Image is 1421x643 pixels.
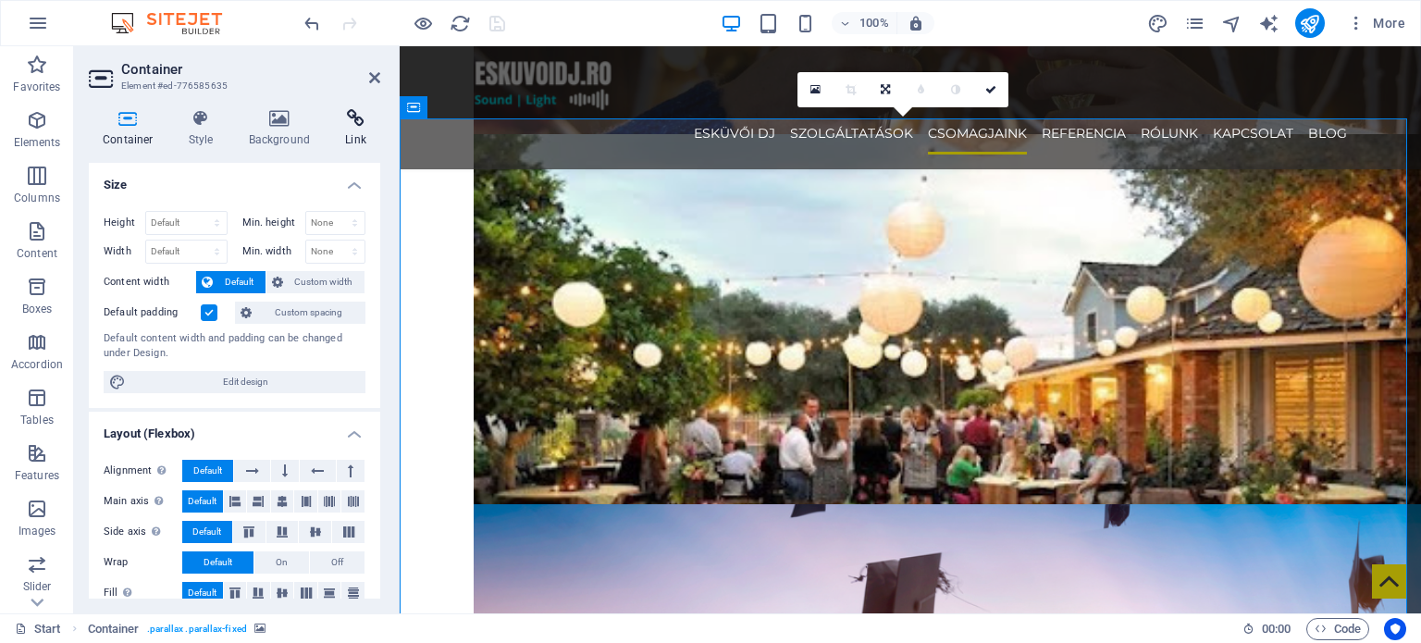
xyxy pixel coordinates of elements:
[104,551,182,574] label: Wrap
[1295,8,1325,38] button: publish
[182,460,233,482] button: Default
[15,468,59,483] p: Features
[859,12,889,34] h6: 100%
[104,371,365,393] button: Edit design
[235,109,332,148] h4: Background
[104,460,182,482] label: Alignment
[188,582,216,604] span: Default
[23,579,52,594] p: Slider
[1340,8,1413,38] button: More
[449,12,471,34] button: reload
[289,271,360,293] span: Custom width
[104,246,145,256] label: Width
[833,72,868,107] a: Crop mode
[104,490,182,513] label: Main axis
[1306,618,1369,640] button: Code
[121,78,343,94] h3: Element #ed-776585635
[182,582,223,604] button: Default
[104,521,182,543] label: Side axis
[1184,13,1205,34] i: Pages (Ctrl+Alt+S)
[1299,13,1320,34] i: Publish
[89,163,380,196] h4: Size
[254,551,309,574] button: On
[302,13,323,34] i: Undo: Change link (Ctrl+Z)
[104,302,201,324] label: Default padding
[121,61,380,78] h2: Container
[973,72,1008,107] a: Confirm ( Ctrl ⏎ )
[15,618,61,640] a: Click to cancel selection. Double-click to open Pages
[1147,12,1169,34] button: design
[106,12,245,34] img: Editor Logo
[193,460,222,482] span: Default
[310,551,365,574] button: Off
[175,109,235,148] h4: Style
[17,246,57,261] p: Content
[89,412,380,445] h4: Layout (Flexbox)
[1221,13,1242,34] i: Navigator
[88,618,266,640] nav: breadcrumb
[832,12,897,34] button: 100%
[104,331,365,362] div: Default content width and padding can be changed under Design.
[1242,618,1291,640] h6: Session time
[196,271,266,293] button: Default
[20,413,54,427] p: Tables
[204,551,232,574] span: Default
[182,490,223,513] button: Default
[22,302,53,316] p: Boxes
[450,13,471,34] i: Reload page
[19,524,56,538] p: Images
[254,624,266,634] i: This element contains a background
[1221,12,1243,34] button: navigator
[104,271,196,293] label: Content width
[235,302,365,324] button: Custom spacing
[104,582,182,604] label: Fill
[908,15,924,31] i: On resize automatically adjust zoom level to fit chosen device.
[188,490,216,513] span: Default
[1384,618,1406,640] button: Usercentrics
[13,80,60,94] p: Favorites
[88,618,140,640] span: Click to select. Double-click to edit
[1258,12,1280,34] button: text_generator
[14,191,60,205] p: Columns
[14,135,61,150] p: Elements
[1258,13,1279,34] i: AI Writer
[218,271,260,293] span: Default
[868,72,903,107] a: Change orientation
[903,72,938,107] a: Blur
[266,271,365,293] button: Custom width
[276,551,288,574] span: On
[192,521,221,543] span: Default
[182,521,232,543] button: Default
[182,551,253,574] button: Default
[331,109,380,148] h4: Link
[147,618,247,640] span: . parallax .parallax-fixed
[1315,618,1361,640] span: Code
[938,72,973,107] a: Greyscale
[1275,622,1278,636] span: :
[11,357,63,372] p: Accordion
[89,109,175,148] h4: Container
[1147,13,1168,34] i: Design (Ctrl+Alt+Y)
[1347,14,1405,32] span: More
[1184,12,1206,34] button: pages
[797,72,833,107] a: Select files from the file manager, stock photos, or upload file(s)
[242,217,305,228] label: Min. height
[257,302,360,324] span: Custom spacing
[1262,618,1291,640] span: 00 00
[331,551,343,574] span: Off
[131,371,360,393] span: Edit design
[242,246,305,256] label: Min. width
[104,217,145,228] label: Height
[301,12,323,34] button: undo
